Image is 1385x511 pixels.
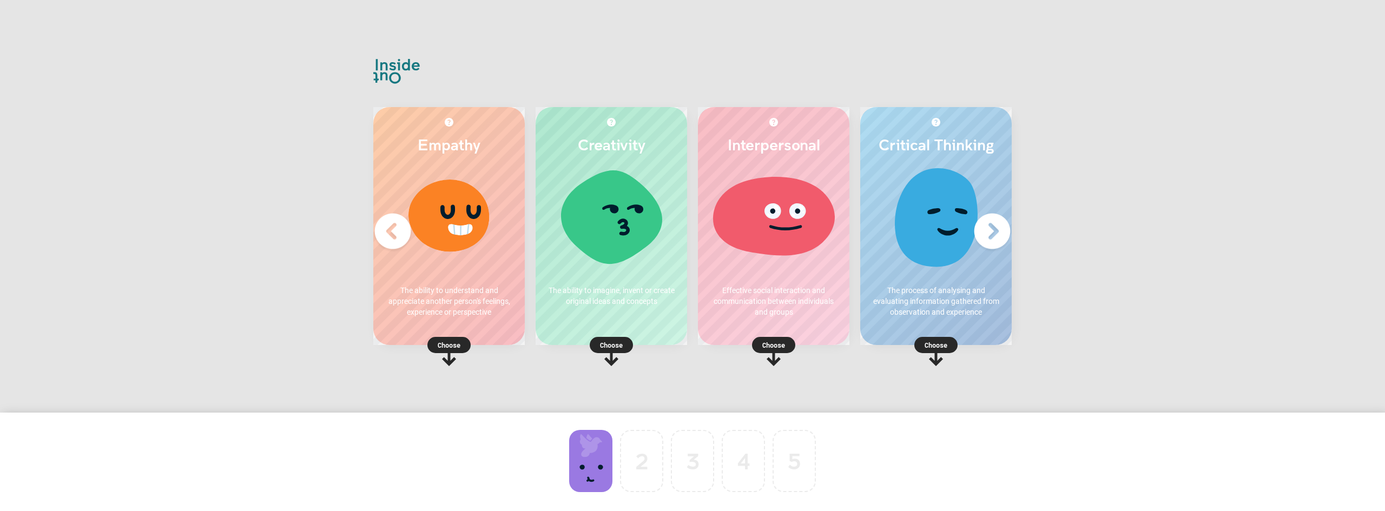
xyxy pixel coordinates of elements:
[384,285,514,317] p: The ability to understand and appreciate another person's feelings, experience or perspective
[769,118,778,127] img: More about Interpersonal
[871,285,1001,317] p: The process of analysing and evaluating information gathered from observation and experience
[871,135,1001,154] h2: Critical Thinking
[971,210,1014,253] img: Next
[445,118,453,127] img: More about Empathy
[536,340,687,350] p: Choose
[860,340,1012,350] p: Choose
[546,135,676,154] h2: Creativity
[709,285,839,317] p: Effective social interaction and communication between individuals and groups
[546,285,676,307] p: The ability to imagine, invent or create original ideas and concepts
[607,118,616,127] img: More about Creativity
[373,340,525,350] p: Choose
[709,135,839,154] h2: Interpersonal
[932,118,940,127] img: More about Critical Thinking
[698,340,849,350] p: Choose
[371,210,414,253] img: Previous
[384,135,514,154] h2: Empathy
